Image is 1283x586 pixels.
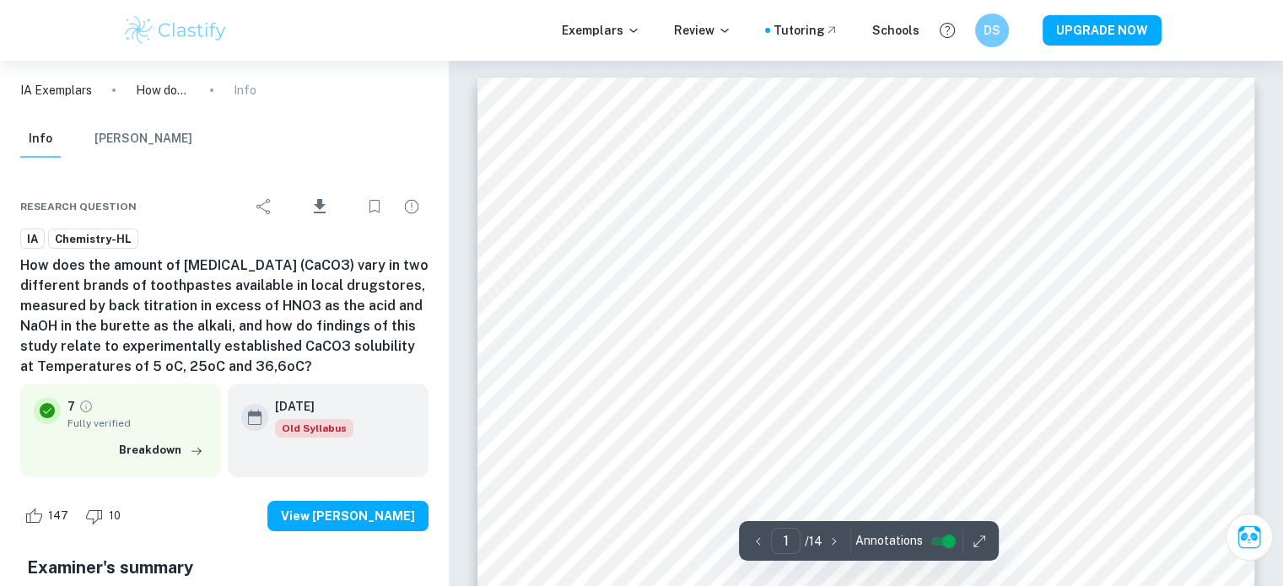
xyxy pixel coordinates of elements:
[933,16,962,45] button: Help and Feedback
[1226,513,1273,561] button: Ask Clai
[247,190,281,223] div: Share
[804,532,822,551] p: / 14
[1043,15,1162,46] button: UPGRADE NOW
[284,185,354,228] div: Download
[267,501,429,531] button: View [PERSON_NAME]
[275,419,353,438] span: Old Syllabus
[872,21,919,40] a: Schools
[854,532,922,550] span: Annotations
[67,416,208,431] span: Fully verified
[395,190,429,223] div: Report issue
[20,255,429,377] h6: How does the amount of [MEDICAL_DATA] (CaCO3) vary in two different brands of toothpastes availab...
[20,228,45,250] a: IA
[49,231,137,248] span: Chemistry-HL
[774,21,838,40] a: Tutoring
[20,81,92,99] a: IA Exemplars
[122,13,229,47] img: Clastify logo
[975,13,1009,47] button: DS
[674,21,731,40] p: Review
[100,508,130,524] span: 10
[358,190,391,223] div: Bookmark
[234,81,256,99] p: Info
[27,555,422,580] h5: Examiner's summary
[81,503,130,530] div: Dislike
[39,508,78,524] span: 147
[275,419,353,438] div: Starting from the May 2025 session, the Chemistry IA requirements have changed. It's OK to refer ...
[48,228,138,250] a: Chemistry-HL
[275,397,340,416] h6: [DATE]
[20,121,61,158] button: Info
[20,199,137,214] span: Research question
[94,121,192,158] button: [PERSON_NAME]
[115,438,208,463] button: Breakdown
[136,81,190,99] p: How does the amount of [MEDICAL_DATA] (CaCO3) vary in two different brands of toothpastes availab...
[20,503,78,530] div: Like
[67,397,75,416] p: 7
[78,399,94,414] a: Grade fully verified
[562,21,640,40] p: Exemplars
[21,231,44,248] span: IA
[982,21,1001,40] h6: DS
